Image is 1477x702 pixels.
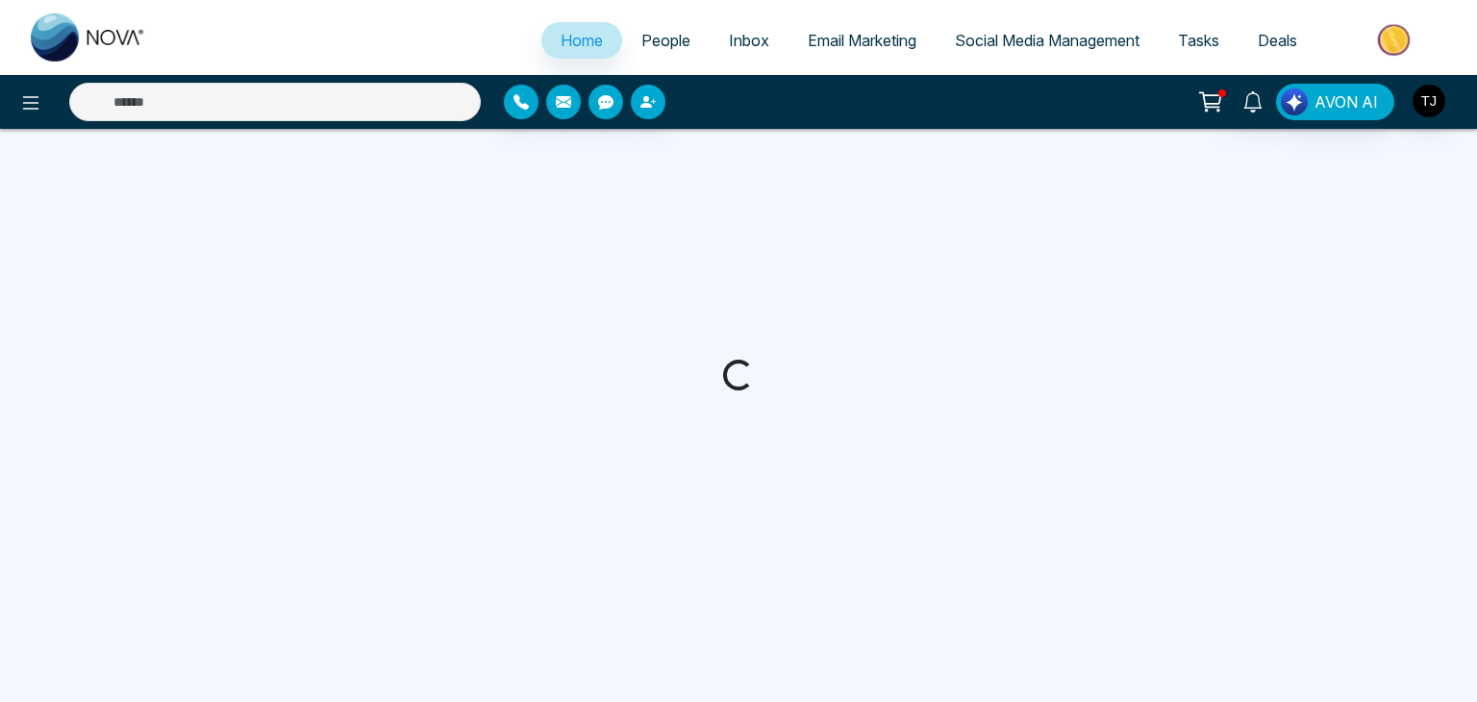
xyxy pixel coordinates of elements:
img: Market-place.gif [1326,18,1465,62]
a: Home [541,22,622,59]
a: Email Marketing [789,22,936,59]
span: Inbox [729,31,769,50]
span: Social Media Management [955,31,1139,50]
span: Deals [1258,31,1297,50]
span: People [641,31,690,50]
a: Tasks [1159,22,1239,59]
span: Tasks [1178,31,1219,50]
img: Lead Flow [1281,88,1308,115]
a: Deals [1239,22,1316,59]
img: User Avatar [1413,85,1445,117]
span: Home [561,31,603,50]
span: AVON AI [1314,90,1378,113]
button: AVON AI [1276,84,1394,120]
a: People [622,22,710,59]
img: Nova CRM Logo [31,13,146,62]
a: Inbox [710,22,789,59]
a: Social Media Management [936,22,1159,59]
span: Email Marketing [808,31,916,50]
